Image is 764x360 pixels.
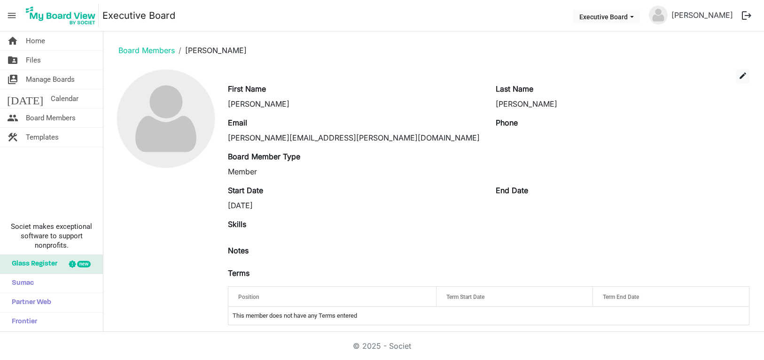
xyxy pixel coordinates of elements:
span: menu [3,7,21,24]
a: My Board View Logo [23,4,102,27]
span: Term End Date [603,294,639,300]
div: [PERSON_NAME][EMAIL_ADDRESS][PERSON_NAME][DOMAIN_NAME] [228,132,482,143]
span: construction [7,128,18,147]
label: Terms [228,267,249,279]
label: Start Date [228,185,263,196]
td: This member does not have any Terms entered [228,307,749,325]
span: Calendar [51,89,78,108]
li: [PERSON_NAME] [175,45,247,56]
a: © 2025 - Societ [353,341,411,351]
label: Skills [228,219,246,230]
div: [DATE] [228,200,482,211]
span: Glass Register [7,255,57,274]
img: My Board View Logo [23,4,99,27]
span: people [7,109,18,127]
span: Files [26,51,41,70]
span: Partner Web [7,293,51,312]
div: [PERSON_NAME] [228,98,482,110]
span: Sumac [7,274,34,293]
label: Notes [228,245,249,256]
label: Phone [496,117,518,128]
button: Executive Board dropdownbutton [573,10,640,23]
button: logout [737,6,756,25]
div: [PERSON_NAME] [496,98,749,110]
label: Last Name [496,83,533,94]
label: First Name [228,83,266,94]
span: Home [26,31,45,50]
span: edit [739,71,747,80]
span: Manage Boards [26,70,75,89]
span: Board Members [26,109,76,127]
label: Board Member Type [228,151,300,162]
span: Frontier [7,313,37,331]
div: new [77,261,91,267]
button: edit [736,69,749,83]
img: no-profile-picture.svg [649,6,668,24]
span: folder_shared [7,51,18,70]
span: switch_account [7,70,18,89]
a: Executive Board [102,6,175,25]
a: Board Members [118,46,175,55]
label: Email [228,117,247,128]
span: Societ makes exceptional software to support nonprofits. [4,222,99,250]
span: [DATE] [7,89,43,108]
div: Member [228,166,482,177]
span: home [7,31,18,50]
a: [PERSON_NAME] [668,6,737,24]
span: Term Start Date [446,294,484,300]
label: End Date [496,185,528,196]
span: Templates [26,128,59,147]
img: no-profile-picture.svg [117,70,215,168]
span: Position [238,294,259,300]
